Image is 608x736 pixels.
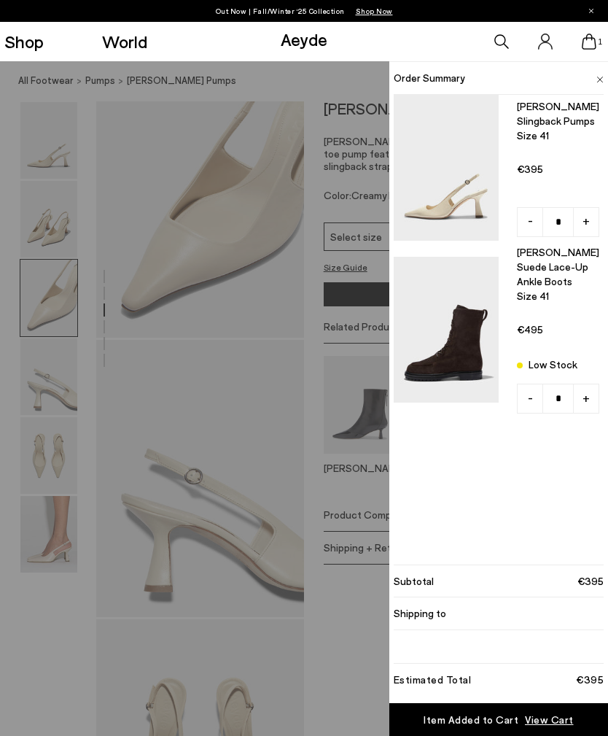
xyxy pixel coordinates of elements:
span: Size 41 [517,289,600,303]
span: Shipping to [394,606,446,621]
li: Subtotal [394,565,604,597]
img: AEYDE-TATE-COW-SUEDE-LEATHER-MOKA-1_900x.jpg [394,257,499,403]
a: - [517,384,543,414]
span: View Cart [525,713,574,727]
a: + [573,207,599,237]
span: - [528,388,533,407]
a: Aeyde [281,28,327,50]
a: Shop [4,33,44,50]
span: Size 41 [517,128,600,143]
span: + [582,211,590,230]
span: 1 [596,38,604,46]
span: Navigate to /collections/new-in [356,7,393,15]
p: Out Now | Fall/Winter ‘25 Collection [216,4,393,18]
a: Item Added to Cart View Cart [389,703,608,736]
a: + [573,384,599,414]
div: Low Stock [529,357,577,373]
span: + [582,388,590,407]
span: [PERSON_NAME] suede lace-up ankle boots [517,245,600,289]
img: AEYDE-FERNANDA-NAPPA-LEATHER-CREAMY-1_2b39ce62-cef0-4275-9a26-82dc83724eab_900x.jpg [394,95,499,241]
span: - [528,211,533,230]
a: World [102,33,147,50]
a: - [517,207,543,237]
div: €395 [576,675,604,685]
span: €495 [517,322,600,337]
div: Estimated Total [394,675,472,685]
div: Item Added to Cart [424,713,518,727]
span: [PERSON_NAME] slingback pumps [517,99,600,128]
a: 1 [582,34,596,50]
span: €395 [517,162,600,177]
span: Order Summary [394,71,464,85]
span: €395 [577,574,604,589]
